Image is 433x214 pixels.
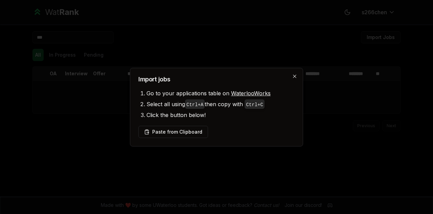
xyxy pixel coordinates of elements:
code: Ctrl+ C [246,102,263,108]
li: Select all using then copy with [146,99,295,110]
button: Paste from Clipboard [138,126,208,138]
code: Ctrl+ A [186,102,203,108]
h2: Import jobs [138,76,295,82]
li: Click the button below! [146,110,295,120]
li: Go to your applications table on [146,88,295,99]
a: WaterlooWorks [231,90,271,97]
